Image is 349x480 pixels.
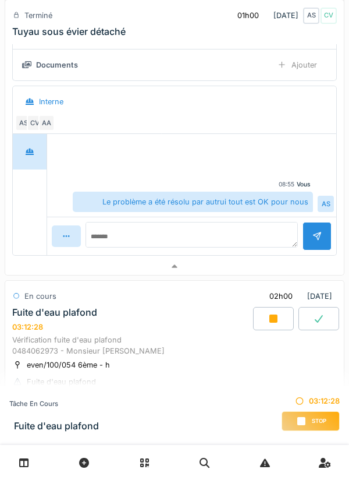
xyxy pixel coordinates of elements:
[15,115,31,131] div: AS
[12,26,126,37] div: Tuyau sous évier détaché
[27,376,96,387] div: Fuite d'eau plafond
[24,291,56,302] div: En cours
[268,54,327,76] div: Ajouter
[259,285,337,307] div: [DATE]
[24,10,52,21] div: Terminé
[17,54,332,76] summary: DocumentsAjouter
[12,334,337,357] div: Vérification fuite d'eau plafond 0484062973 - Monsieur [PERSON_NAME]
[320,8,337,24] div: CV
[27,115,43,131] div: CV
[38,115,55,131] div: AA
[39,96,63,107] div: Interne
[12,307,97,318] div: Fuite d'eau plafond
[12,323,43,331] div: 03:12:28
[282,396,340,407] div: 03:12:28
[73,192,313,212] div: Le problème a été résolu par autrui tout est OK pour nous
[227,5,337,26] div: [DATE]
[9,399,99,409] div: Tâche en cours
[36,59,78,70] div: Documents
[279,180,294,189] div: 08:55
[14,421,99,432] h3: Fuite d'eau plafond
[303,8,319,24] div: AS
[27,359,110,370] div: even/100/054 6ème - h
[269,291,293,302] div: 02h00
[318,196,334,212] div: AS
[237,10,259,21] div: 01h00
[297,180,311,189] div: Vous
[312,417,326,425] span: Stop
